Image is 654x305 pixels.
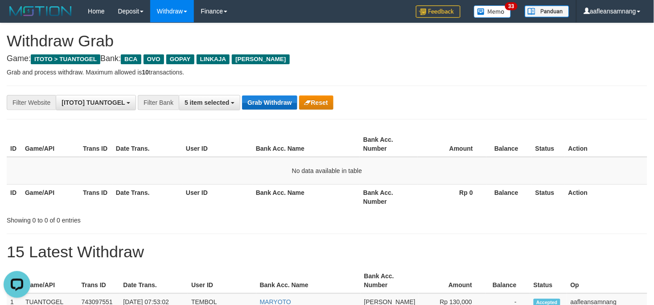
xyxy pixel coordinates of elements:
[7,4,74,18] img: MOTION_logo.png
[56,95,136,110] button: [ITOTO] TUANTOGEL
[419,268,485,293] th: Amount
[7,54,647,63] h4: Game: Bank:
[416,5,461,18] img: Feedback.jpg
[7,157,647,185] td: No data available in table
[530,268,567,293] th: Status
[166,54,194,64] span: GOPAY
[121,54,141,64] span: BCA
[486,184,532,210] th: Balance
[4,4,30,30] button: Open LiveChat chat widget
[565,132,647,157] th: Action
[565,184,647,210] th: Action
[505,2,517,10] span: 33
[182,184,252,210] th: User ID
[7,243,647,261] h1: 15 Latest Withdraw
[299,95,333,110] button: Reset
[486,132,532,157] th: Balance
[7,32,647,50] h1: Withdraw Grab
[567,268,647,293] th: Op
[78,268,120,293] th: Trans ID
[22,268,78,293] th: Game/API
[7,95,56,110] div: Filter Website
[185,99,229,106] span: 5 item selected
[256,268,361,293] th: Bank Acc. Name
[532,132,565,157] th: Status
[361,268,419,293] th: Bank Acc. Number
[62,99,125,106] span: [ITOTO] TUANTOGEL
[360,184,418,210] th: Bank Acc. Number
[418,132,486,157] th: Amount
[182,132,252,157] th: User ID
[79,184,112,210] th: Trans ID
[474,5,511,18] img: Button%20Memo.svg
[31,54,100,64] span: ITOTO > TUANTOGEL
[242,95,297,110] button: Grab Withdraw
[7,68,647,77] p: Grab and process withdraw. Maximum allowed is transactions.
[188,268,256,293] th: User ID
[485,268,530,293] th: Balance
[197,54,230,64] span: LINKAJA
[525,5,569,17] img: panduan.png
[7,212,266,225] div: Showing 0 to 0 of 0 entries
[252,184,360,210] th: Bank Acc. Name
[252,132,360,157] th: Bank Acc. Name
[179,95,240,110] button: 5 item selected
[7,184,21,210] th: ID
[138,95,179,110] div: Filter Bank
[112,132,182,157] th: Date Trans.
[418,184,486,210] th: Rp 0
[142,69,149,76] strong: 10
[112,184,182,210] th: Date Trans.
[119,268,188,293] th: Date Trans.
[360,132,418,157] th: Bank Acc. Number
[7,132,21,157] th: ID
[21,184,79,210] th: Game/API
[144,54,164,64] span: OVO
[232,54,289,64] span: [PERSON_NAME]
[79,132,112,157] th: Trans ID
[532,184,565,210] th: Status
[21,132,79,157] th: Game/API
